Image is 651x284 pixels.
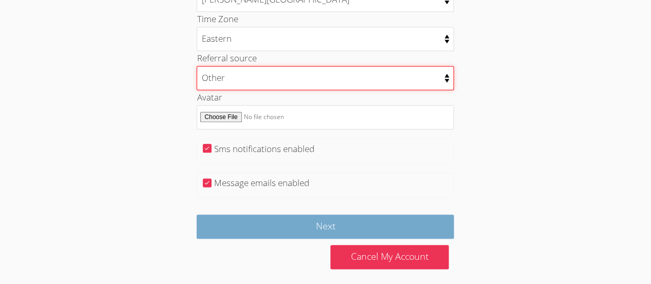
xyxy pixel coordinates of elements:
label: Message emails enabled [214,177,309,189]
input: Next [197,214,454,239]
label: Time Zone [197,13,238,25]
a: Cancel My Account [330,245,449,269]
label: Avatar [197,91,222,103]
label: Referral source [197,52,256,64]
label: Sms notifications enabled [214,143,314,155]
